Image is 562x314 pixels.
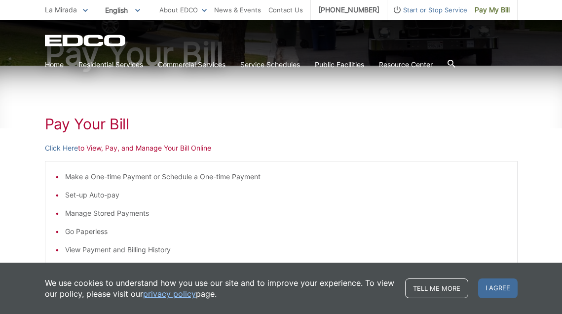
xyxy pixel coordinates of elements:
p: to View, Pay, and Manage Your Bill Online [45,143,518,154]
span: Pay My Bill [475,4,510,15]
li: Go Paperless [65,226,507,237]
a: News & Events [214,4,261,15]
span: I agree [478,278,518,298]
span: La Mirada [45,5,77,14]
h1: Pay Your Bill [45,115,518,133]
li: Manage Stored Payments [65,208,507,219]
a: Public Facilities [315,59,364,70]
a: Commercial Services [158,59,225,70]
a: Service Schedules [240,59,300,70]
a: privacy policy [143,288,196,299]
a: Tell me more [405,278,468,298]
a: Click Here [45,143,78,154]
a: Home [45,59,64,70]
a: Resource Center [379,59,433,70]
a: EDCD logo. Return to the homepage. [45,35,127,46]
p: We use cookies to understand how you use our site and to improve your experience. To view our pol... [45,277,395,299]
a: Residential Services [78,59,143,70]
span: English [98,2,148,18]
li: Set-up Auto-pay [65,190,507,200]
li: Make a One-time Payment or Schedule a One-time Payment [65,171,507,182]
a: Contact Us [268,4,303,15]
a: About EDCO [159,4,207,15]
li: View Payment and Billing History [65,244,507,255]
